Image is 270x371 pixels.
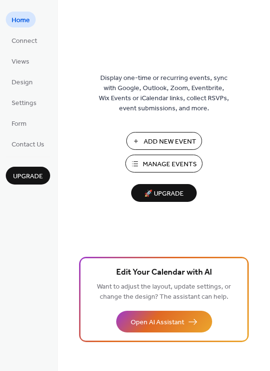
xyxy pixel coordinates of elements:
[131,318,184,328] span: Open AI Assistant
[12,119,27,129] span: Form
[6,136,50,152] a: Contact Us
[97,280,231,304] span: Want to adjust the layout, update settings, or change the design? The assistant can help.
[126,132,202,150] button: Add New Event
[12,98,37,108] span: Settings
[12,15,30,26] span: Home
[99,73,229,114] span: Display one-time or recurring events, sync with Google, Outlook, Zoom, Eventbrite, Wix Events or ...
[6,53,35,69] a: Views
[116,311,212,332] button: Open AI Assistant
[137,187,191,200] span: 🚀 Upgrade
[6,32,43,48] a: Connect
[6,74,39,90] a: Design
[143,159,197,170] span: Manage Events
[131,184,197,202] button: 🚀 Upgrade
[6,115,32,131] a: Form
[12,78,33,88] span: Design
[144,137,196,147] span: Add New Event
[12,36,37,46] span: Connect
[116,266,212,279] span: Edit Your Calendar with AI
[12,57,29,67] span: Views
[12,140,44,150] span: Contact Us
[13,172,43,182] span: Upgrade
[125,155,202,172] button: Manage Events
[6,12,36,27] a: Home
[6,94,42,110] a: Settings
[6,167,50,185] button: Upgrade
